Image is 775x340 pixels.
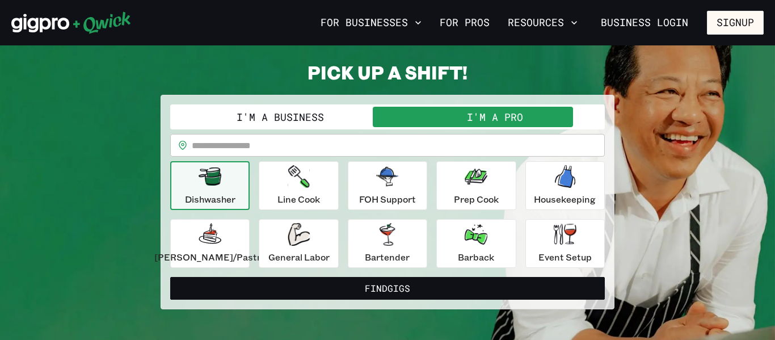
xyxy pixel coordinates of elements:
p: Line Cook [277,192,320,206]
button: Dishwasher [170,161,250,210]
button: FOH Support [348,161,427,210]
button: [PERSON_NAME]/Pastry [170,219,250,268]
p: Prep Cook [454,192,499,206]
button: Signup [707,11,764,35]
p: Bartender [365,250,410,264]
h2: PICK UP A SHIFT! [161,61,614,83]
button: Barback [436,219,516,268]
p: General Labor [268,250,330,264]
button: Line Cook [259,161,338,210]
button: Bartender [348,219,427,268]
button: I'm a Pro [387,107,603,127]
p: Event Setup [538,250,592,264]
button: Housekeeping [525,161,605,210]
button: FindGigs [170,277,605,300]
button: General Labor [259,219,338,268]
button: Prep Cook [436,161,516,210]
button: Resources [503,13,582,32]
p: Barback [458,250,494,264]
p: FOH Support [359,192,416,206]
button: Event Setup [525,219,605,268]
p: Dishwasher [185,192,235,206]
p: Housekeeping [534,192,596,206]
p: [PERSON_NAME]/Pastry [154,250,266,264]
button: For Businesses [316,13,426,32]
button: I'm a Business [172,107,387,127]
a: For Pros [435,13,494,32]
a: Business Login [591,11,698,35]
